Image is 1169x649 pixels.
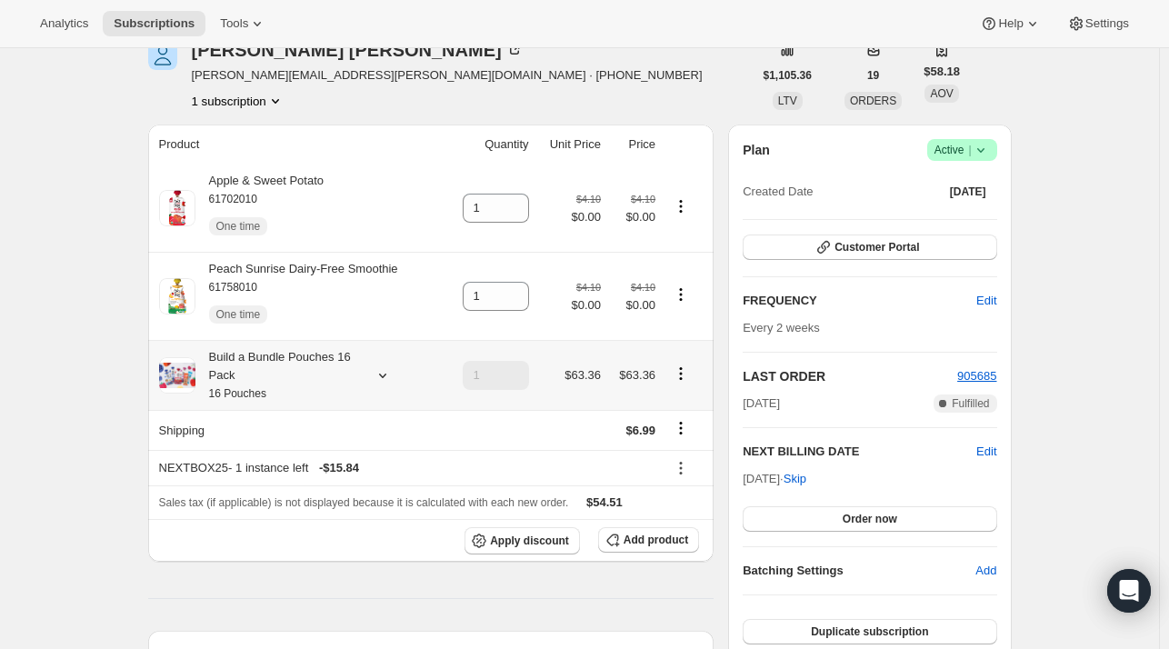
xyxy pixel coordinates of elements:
[743,235,996,260] button: Customer Portal
[216,219,261,234] span: One time
[666,364,695,384] button: Product actions
[606,125,661,165] th: Price
[834,240,919,255] span: Customer Portal
[148,41,177,70] span: Davina Lefler
[103,11,205,36] button: Subscriptions
[939,179,997,205] button: [DATE]
[764,68,812,83] span: $1,105.36
[195,172,324,245] div: Apple & Sweet Potato
[631,282,655,293] small: $4.10
[850,95,896,107] span: ORDERS
[195,260,398,333] div: Peach Sunrise Dairy-Free Smoothie
[576,282,601,293] small: $4.10
[811,624,928,639] span: Duplicate subscription
[743,562,975,580] h6: Batching Settings
[209,281,257,294] small: 61758010
[114,16,195,31] span: Subscriptions
[976,292,996,310] span: Edit
[40,16,88,31] span: Analytics
[964,556,1007,585] button: Add
[571,296,601,315] span: $0.00
[950,185,986,199] span: [DATE]
[965,286,1007,315] button: Edit
[192,41,524,59] div: [PERSON_NAME] [PERSON_NAME]
[743,321,820,334] span: Every 2 weeks
[666,196,695,216] button: Product actions
[159,278,195,315] img: product img
[856,63,890,88] button: 19
[209,11,277,36] button: Tools
[159,459,656,477] div: NEXTBOX25 - 1 instance left
[934,141,990,159] span: Active
[598,527,699,553] button: Add product
[571,208,601,226] span: $0.00
[778,95,797,107] span: LTV
[624,533,688,547] span: Add product
[976,443,996,461] button: Edit
[743,443,976,461] h2: NEXT BILLING DATE
[209,387,266,400] small: 16 Pouches
[1107,569,1151,613] div: Open Intercom Messenger
[565,368,601,382] span: $63.36
[867,68,879,83] span: 19
[969,11,1052,36] button: Help
[975,562,996,580] span: Add
[1085,16,1129,31] span: Settings
[743,394,780,413] span: [DATE]
[743,619,996,644] button: Duplicate subscription
[192,92,285,110] button: Product actions
[626,424,656,437] span: $6.99
[753,63,823,88] button: $1,105.36
[743,183,813,201] span: Created Date
[930,87,953,100] span: AOV
[743,506,996,532] button: Order now
[743,292,976,310] h2: FREQUENCY
[957,367,996,385] button: 905685
[998,16,1023,31] span: Help
[952,396,989,411] span: Fulfilled
[773,464,817,494] button: Skip
[968,143,971,157] span: |
[148,410,445,450] th: Shipping
[1056,11,1140,36] button: Settings
[612,208,655,226] span: $0.00
[924,63,960,81] span: $58.18
[743,472,806,485] span: [DATE] ·
[784,470,806,488] span: Skip
[535,125,606,165] th: Unit Price
[319,459,359,477] span: - $15.84
[619,368,655,382] span: $63.36
[148,125,445,165] th: Product
[195,348,359,403] div: Build a Bundle Pouches 16 Pack
[631,194,655,205] small: $4.10
[743,141,770,159] h2: Plan
[192,66,703,85] span: [PERSON_NAME][EMAIL_ADDRESS][PERSON_NAME][DOMAIN_NAME] · [PHONE_NUMBER]
[843,512,897,526] span: Order now
[612,296,655,315] span: $0.00
[586,495,623,509] span: $54.51
[465,527,580,554] button: Apply discount
[576,194,601,205] small: $4.10
[957,369,996,383] a: 905685
[666,285,695,305] button: Product actions
[666,418,695,438] button: Shipping actions
[29,11,99,36] button: Analytics
[220,16,248,31] span: Tools
[490,534,569,548] span: Apply discount
[159,190,195,226] img: product img
[209,193,257,205] small: 61702010
[216,307,261,322] span: One time
[445,125,535,165] th: Quantity
[743,367,957,385] h2: LAST ORDER
[159,496,569,509] span: Sales tax (if applicable) is not displayed because it is calculated with each new order.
